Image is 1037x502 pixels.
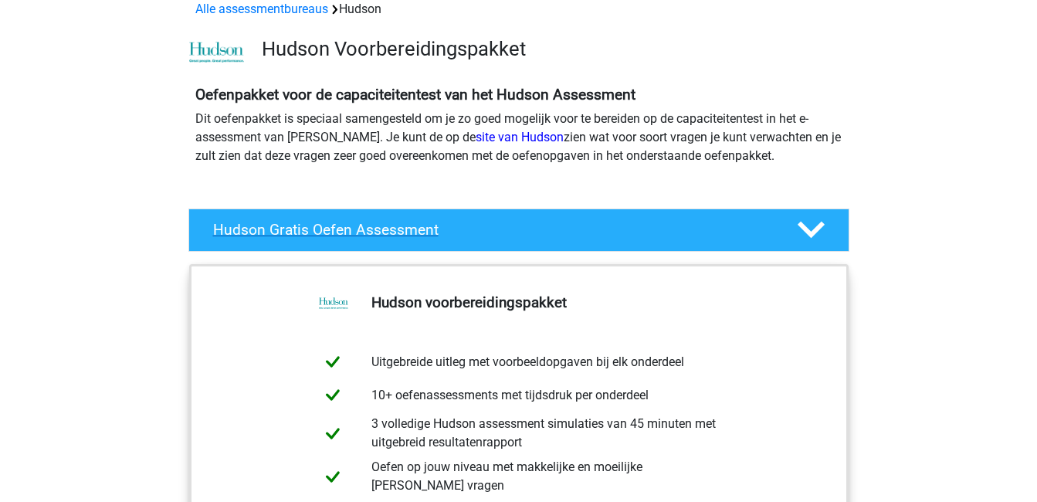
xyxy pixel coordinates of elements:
[182,209,856,252] a: Hudson Gratis Oefen Assessment
[262,37,837,61] h3: Hudson Voorbereidingspakket
[195,86,635,103] b: Oefenpakket voor de capaciteitentest van het Hudson Assessment
[213,221,772,239] h4: Hudson Gratis Oefen Assessment
[195,110,842,165] p: Dit oefenpakket is speciaal samengesteld om je zo goed mogelijk voor te bereiden op de capaciteit...
[195,2,328,16] a: Alle assessmentbureaus
[476,130,564,144] a: site van Hudson
[189,42,244,63] img: cefd0e47479f4eb8e8c001c0d358d5812e054fa8.png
